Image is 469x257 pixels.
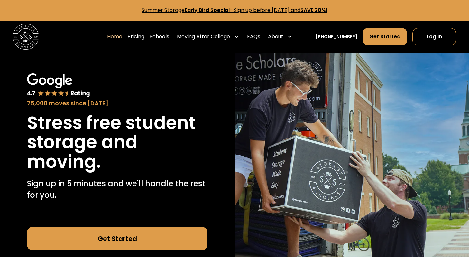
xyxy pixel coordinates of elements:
[300,6,327,14] strong: SAVE 20%!
[127,28,144,46] a: Pricing
[142,6,327,14] a: Summer StorageEarly Bird Special- Sign up before [DATE] andSAVE 20%!
[27,227,207,250] a: Get Started
[268,33,283,41] div: About
[27,99,207,108] div: 75,000 moves since [DATE]
[13,24,39,50] img: Storage Scholars main logo
[27,113,207,172] h1: Stress free student storage and moving.
[185,6,230,14] strong: Early Bird Special
[107,28,122,46] a: Home
[27,178,207,201] p: Sign up in 5 minutes and we'll handle the rest for you.
[363,28,407,45] a: Get Started
[265,28,295,46] div: About
[316,33,357,40] a: [PHONE_NUMBER]
[177,33,230,41] div: Moving After College
[150,28,169,46] a: Schools
[27,73,90,98] img: Google 4.7 star rating
[174,28,242,46] div: Moving After College
[247,28,260,46] a: FAQs
[412,28,456,45] a: Log In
